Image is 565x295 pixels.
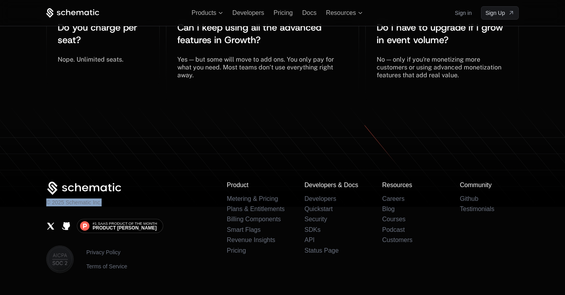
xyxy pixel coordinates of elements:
[77,219,163,233] a: #1 SaaS Product of the MonthProduct [PERSON_NAME]
[460,206,494,212] a: Testimonials
[382,206,395,212] a: Blog
[326,9,356,16] span: Resources
[485,9,505,17] span: Sign Up
[86,248,127,256] a: Privacy Policy
[382,216,406,222] a: Courses
[232,9,264,16] a: Developers
[227,182,286,189] h3: Product
[304,216,327,222] a: Security
[382,182,441,189] h3: Resources
[93,222,157,226] span: #1 SaaS Product of the Month
[227,195,278,202] a: Metering & Pricing
[481,6,519,20] a: [object Object]
[46,198,102,206] p: © 2025 Schematic Inc.
[62,222,71,231] a: Github
[227,237,275,243] a: Revenue Insights
[377,21,506,46] span: Do I have to upgrade if I grow in event volume?
[177,21,324,46] span: Can I keep using all the advanced features in Growth?
[191,9,216,16] span: Products
[273,9,293,16] a: Pricing
[86,262,127,270] a: Terms of Service
[382,195,405,202] a: Careers
[46,222,55,231] a: X
[227,206,285,212] a: Plans & Entitlements
[304,237,315,243] a: API
[177,56,335,79] span: Yes — but some will move to add ons. You only pay for what you need. Most teams don’t use everyth...
[382,237,412,243] a: Customers
[58,56,124,63] span: Nope. Unlimited seats.
[304,182,363,189] h3: Developers & Docs
[455,7,472,19] a: Sign in
[227,226,261,233] a: Smart Flags
[304,195,336,202] a: Developers
[93,226,157,230] span: Product [PERSON_NAME]
[304,226,321,233] a: SDKs
[377,56,503,79] span: No — only if you're monetizing more customers or using advanced monetization features that add re...
[304,206,333,212] a: Quickstart
[460,182,519,189] h3: Community
[304,247,339,254] a: Status Page
[227,247,246,254] a: Pricing
[46,246,74,273] img: SOC II & Aicapa
[460,195,478,202] a: Github
[382,226,405,233] a: Podcast
[227,216,281,222] a: Billing Components
[58,21,140,46] span: Do you charge per seat?
[302,9,316,16] a: Docs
